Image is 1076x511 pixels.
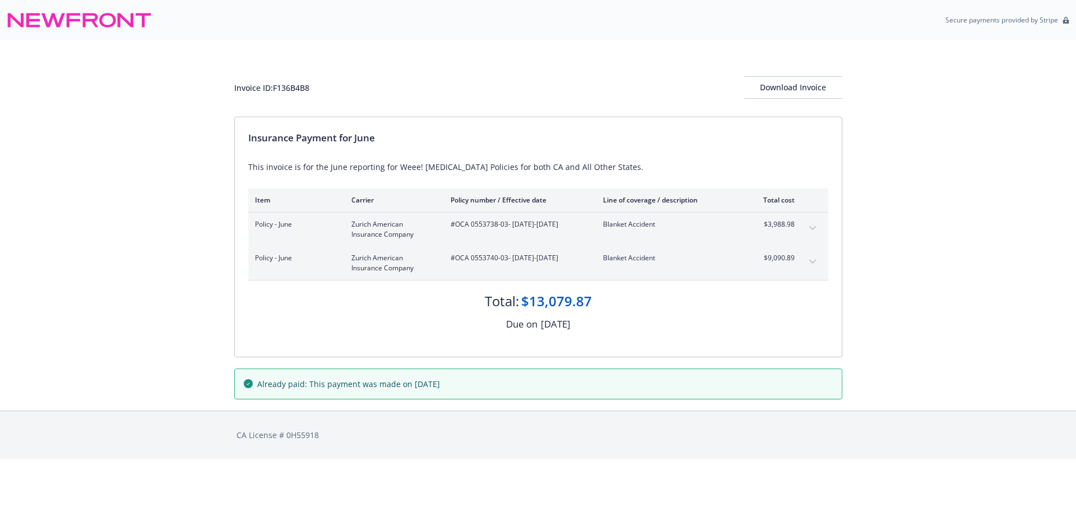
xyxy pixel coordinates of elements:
[248,246,828,280] div: Policy - JuneZurich American Insurance Company#OCA 0553740-03- [DATE]-[DATE]Blanket Accident$9,09...
[236,429,840,441] div: CA License # 0H55918
[248,213,828,246] div: Policy - JuneZurich American Insurance Company#OCA 0553738-03- [DATE]-[DATE]Blanket Accident$3,98...
[451,253,585,263] span: #OCA 0553740-03 - [DATE]-[DATE]
[255,253,333,263] span: Policy - June
[521,292,592,311] div: $13,079.87
[541,317,571,332] div: [DATE]
[744,77,842,98] div: Download Invoice
[255,219,333,229] span: Policy - June
[248,131,828,145] div: Insurance Payment for June
[255,195,333,205] div: Item
[804,219,822,237] button: expand content
[351,253,433,273] span: Zurich American Insurance Company
[351,195,433,205] div: Carrier
[603,219,735,229] span: Blanket Accident
[945,15,1058,25] p: Secure payments provided by Stripe
[603,195,735,205] div: Line of coverage / description
[351,219,433,240] span: Zurich American Insurance Company
[753,195,795,205] div: Total cost
[753,253,795,263] span: $9,090.89
[248,161,828,173] div: This invoice is for the June reporting for Weee! [MEDICAL_DATA] Policies for both CA and All Othe...
[603,253,735,263] span: Blanket Accident
[257,378,440,390] span: Already paid: This payment was made on [DATE]
[234,82,309,94] div: Invoice ID: F136B4B8
[451,195,585,205] div: Policy number / Effective date
[804,253,822,271] button: expand content
[506,317,537,332] div: Due on
[744,76,842,99] button: Download Invoice
[451,219,585,229] span: #OCA 0553738-03 - [DATE]-[DATE]
[485,292,519,311] div: Total:
[753,219,795,229] span: $3,988.98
